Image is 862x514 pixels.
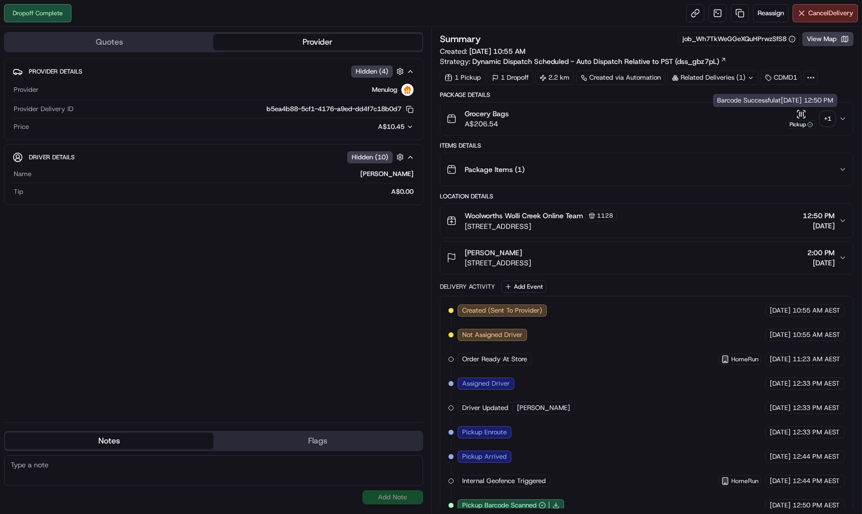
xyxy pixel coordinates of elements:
[713,94,837,107] div: Barcode Successful
[324,122,414,131] button: A$10.45
[378,122,404,131] span: A$10.45
[793,306,840,315] span: 10:55 AM AEST
[793,403,840,413] span: 12:33 PM AEST
[440,142,854,150] div: Items Details
[440,91,854,99] div: Package Details
[576,71,665,85] a: Created via Automation
[465,119,509,129] span: A$206.54
[793,355,840,364] span: 11:23 AM AEST
[802,32,853,46] button: View Map
[761,71,802,85] div: CDMD1
[793,476,840,486] span: 12:44 PM AEST
[213,34,422,50] button: Provider
[462,452,507,461] span: Pickup Arrived
[753,4,789,22] button: Reassign
[351,65,406,78] button: Hidden (4)
[465,211,583,221] span: Woolworths Wolli Creek Online Team
[770,379,791,388] span: [DATE]
[770,428,791,437] span: [DATE]
[465,109,509,119] span: Grocery Bags
[793,428,840,437] span: 12:33 PM AEST
[465,248,522,258] span: [PERSON_NAME]
[440,283,495,291] div: Delivery Activity
[469,47,526,56] span: [DATE] 10:55 AM
[5,433,213,449] button: Notes
[440,242,853,274] button: [PERSON_NAME][STREET_ADDRESS]2:00 PM[DATE]
[770,403,791,413] span: [DATE]
[462,428,507,437] span: Pickup Enroute
[465,221,617,231] span: [STREET_ADDRESS]
[597,212,613,220] span: 1128
[488,71,533,85] div: 1 Dropoff
[462,501,537,510] span: Pickup Barcode Scanned
[27,187,414,196] div: A$0.00
[472,56,727,66] a: Dynamic Dispatch Scheduled - Auto Dispatch Relative to PST (dss_gbz7pL)
[472,56,719,66] span: Dynamic Dispatch Scheduled - Auto Dispatch Relative to PST (dss_gbz7pL)
[786,109,816,129] button: Pickup
[770,476,791,486] span: [DATE]
[462,379,510,388] span: Assigned Driver
[462,355,527,364] span: Order Ready At Store
[803,211,835,221] span: 12:50 PM
[770,330,791,339] span: [DATE]
[440,35,481,44] h3: Summary
[807,258,835,268] span: [DATE]
[517,403,570,413] span: [PERSON_NAME]
[465,258,531,268] span: [STREET_ADDRESS]
[13,63,415,80] button: Provider DetailsHidden (4)
[352,153,388,162] span: Hidden ( 10 )
[731,477,759,485] span: HomeRun
[440,204,853,237] button: Woolworths Wolli Creek Online Team1128[STREET_ADDRESS]12:50 PM[DATE]
[35,169,414,179] div: [PERSON_NAME]
[501,281,546,293] button: Add Event
[356,67,388,76] span: Hidden ( 4 )
[14,169,31,179] span: Name
[683,35,796,44] button: job_Wh7TkWeGGeXQuHPrwzSfS8
[13,149,415,165] button: Driver DetailsHidden (10)
[347,151,406,163] button: Hidden (10)
[770,452,791,461] span: [DATE]
[462,501,546,510] button: Pickup Barcode Scanned
[807,248,835,258] span: 2:00 PM
[440,46,526,56] span: Created:
[440,192,854,200] div: Location Details
[462,476,546,486] span: Internal Geofence Triggered
[440,153,853,186] button: Package Items (1)
[793,330,840,339] span: 10:55 AM AEST
[14,187,23,196] span: Tip
[770,501,791,510] span: [DATE]
[462,306,542,315] span: Created (Sent To Provider)
[793,452,840,461] span: 12:44 PM AEST
[786,120,816,129] div: Pickup
[5,34,213,50] button: Quotes
[372,85,397,94] span: Menulog
[213,433,422,449] button: Flags
[770,306,791,315] span: [DATE]
[786,109,835,129] button: Pickup+1
[793,501,840,510] span: 12:50 PM AEST
[775,96,833,105] span: at [DATE] 12:50 PM
[535,71,574,85] div: 2.2 km
[721,477,759,485] button: HomeRun
[758,9,784,18] span: Reassign
[803,221,835,231] span: [DATE]
[401,84,414,96] img: justeat_logo.png
[14,105,73,114] span: Provider Delivery ID
[793,4,858,22] button: CancelDelivery
[465,164,524,175] span: Package Items ( 1 )
[731,355,759,363] span: HomeRun
[440,71,485,85] div: 1 Pickup
[793,379,840,388] span: 12:33 PM AEST
[462,403,508,413] span: Driver Updated
[267,105,414,114] button: b5ea4b88-5cf1-4176-a9ed-dd4f7c18b0d7
[820,112,835,126] div: + 1
[440,56,727,66] div: Strategy:
[440,102,853,135] button: Grocery BagsA$206.54Pickup+1
[808,9,853,18] span: Cancel Delivery
[14,85,39,94] span: Provider
[667,71,759,85] div: Related Deliveries (1)
[29,153,74,161] span: Driver Details
[770,355,791,364] span: [DATE]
